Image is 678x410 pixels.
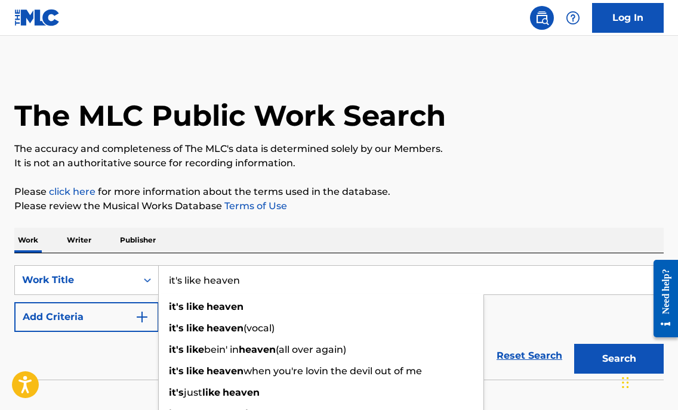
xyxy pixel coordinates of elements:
p: Please for more information about the terms used in the database. [14,185,664,199]
span: bein' in [204,344,239,355]
span: just [184,387,202,398]
strong: it's [169,365,184,377]
button: Search [574,344,664,374]
span: when you're lovin the devil out of me [244,365,422,377]
a: Public Search [530,6,554,30]
strong: like [186,301,204,312]
img: help [566,11,580,25]
strong: it's [169,344,184,355]
strong: it's [169,301,184,312]
strong: like [202,387,220,398]
div: Work Title [22,273,130,287]
strong: heaven [207,322,244,334]
span: (vocal) [244,322,275,334]
a: Reset Search [491,343,568,369]
div: Help [561,6,585,30]
strong: like [186,322,204,334]
strong: heaven [207,365,244,377]
span: (all over again) [276,344,346,355]
strong: it's [169,387,184,398]
strong: heaven [207,301,244,312]
iframe: Chat Widget [618,353,678,410]
p: Writer [63,228,95,253]
p: Work [14,228,42,253]
img: MLC Logo [14,9,60,26]
p: Publisher [116,228,159,253]
strong: like [186,365,204,377]
img: search [535,11,549,25]
img: 9d2ae6d4665cec9f34b9.svg [135,310,149,324]
a: Log In [592,3,664,33]
a: click here [49,186,95,197]
iframe: Resource Center [645,251,678,347]
strong: like [186,344,204,355]
form: Search Form [14,265,664,380]
h1: The MLC Public Work Search [14,98,446,133]
a: Terms of Use [222,200,287,212]
button: Add Criteria [14,302,159,332]
strong: heaven [239,344,276,355]
div: Drag [622,365,629,400]
p: It is not an authoritative source for recording information. [14,156,664,170]
strong: it's [169,322,184,334]
p: Please review the Musical Works Database [14,199,664,213]
strong: heaven [223,387,260,398]
p: The accuracy and completeness of The MLC's data is determined solely by our Members. [14,142,664,156]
